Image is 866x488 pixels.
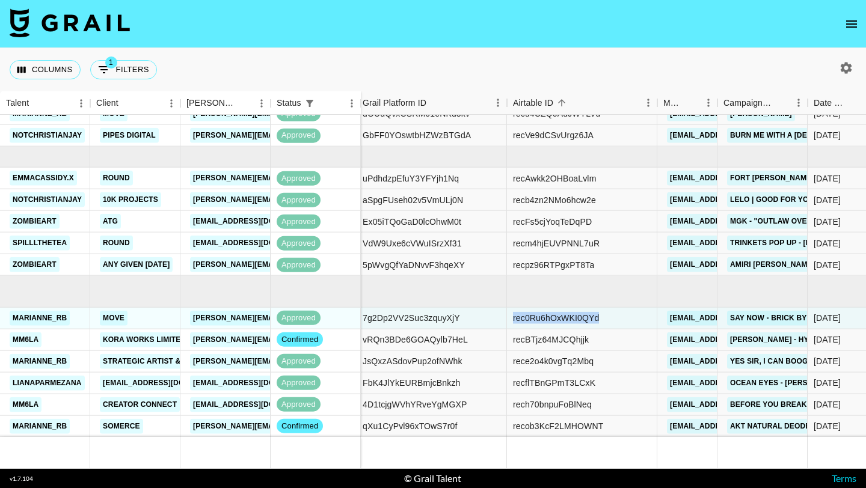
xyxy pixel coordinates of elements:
a: Pipes Digital [100,128,159,143]
a: Lelo | Good For Your Health [727,192,853,207]
a: spilllthetea [10,236,70,251]
div: recFs5cjYoqTeDqPD [513,215,592,227]
div: Airtable ID [507,91,657,115]
div: 18/09/2025 [814,398,841,410]
div: 30/09/2025 [814,312,841,324]
a: [EMAIL_ADDRESS][DOMAIN_NAME] [667,192,802,207]
a: marianne_rb [10,310,70,325]
button: Sort [426,94,443,111]
a: [EMAIL_ADDRESS][DOMAIN_NAME] [667,397,802,412]
a: [PERSON_NAME][EMAIL_ADDRESS][PERSON_NAME][DOMAIN_NAME] [190,418,448,433]
div: Campaign (Type) [717,91,808,115]
div: recAwkk2OHBoaLvlm [513,172,596,184]
span: approved [277,172,321,184]
div: 5pWvgQfYaDNvvF3hqeXY [363,258,465,270]
button: Sort [773,94,790,111]
span: confirmed [277,421,323,432]
button: Sort [29,95,46,112]
a: [EMAIL_ADDRESS][DOMAIN_NAME] [667,353,802,368]
a: [EMAIL_ADDRESS][DOMAIN_NAME] [667,332,802,347]
a: Round [100,171,133,186]
button: Menu [639,94,657,112]
span: 1 [105,56,117,69]
div: recVe9dCSvUrgz6JA [513,129,594,141]
a: Terms [832,472,856,484]
span: approved [277,313,321,324]
div: qXu1CyPvl96xTOwS7r0f [363,420,458,432]
button: Sort [848,94,865,111]
div: Status [271,91,361,115]
div: JsQxzASdovPup2ofNWhk [363,355,462,367]
div: recpz96RTPgxPT8Ta [513,258,594,270]
div: vRQn3BDe6GOAQylb7HeL [363,334,468,346]
button: Menu [343,94,361,112]
a: Amiri [PERSON_NAME] [727,257,818,272]
a: emmacassidy.x [10,171,77,186]
a: ATG [100,214,121,229]
div: 22/08/2025 [814,172,841,184]
a: [PERSON_NAME][EMAIL_ADDRESS][PERSON_NAME][DOMAIN_NAME] [190,192,448,207]
span: confirmed [277,334,323,346]
a: [PERSON_NAME][EMAIL_ADDRESS][DOMAIN_NAME] [190,332,386,347]
a: notchristianjay [10,128,85,143]
a: Ocean Eyes - [PERSON_NAME] [727,375,850,390]
div: recm4hjEUVPNNL7uR [513,237,600,249]
button: Menu [72,94,90,112]
a: marianne_rb [10,418,70,433]
button: Select columns [10,60,81,79]
div: GbFF0YOswtbHZWzBTGdA [363,129,471,141]
div: 14/08/2025 [814,215,841,227]
a: [PERSON_NAME][EMAIL_ADDRESS][DOMAIN_NAME] [190,310,386,325]
a: [EMAIL_ADDRESS][DOMAIN_NAME] [667,236,802,251]
a: lianaparmezana [10,375,85,390]
a: [EMAIL_ADDRESS][DOMAIN_NAME] [667,310,802,325]
div: v 1.7.104 [10,475,33,483]
div: recBTjz64MJCQhjjk [513,334,589,346]
div: Campaign (Type) [723,91,773,115]
div: 18/09/2025 [814,334,841,346]
a: [EMAIL_ADDRESS][DOMAIN_NAME] [667,128,802,143]
a: Round [100,236,133,251]
a: zombieart [10,257,60,272]
div: recob3KcF2LMHOWNT [513,420,603,432]
a: Somerce [100,418,143,433]
button: Menu [162,94,180,112]
div: Client [96,91,118,115]
div: 4D1tcjgWVhYRveYgMGXP [363,398,467,410]
a: marianne_rb [10,353,70,368]
div: rec0Ru6hOxWKI0QYd [513,312,599,324]
span: approved [277,237,321,249]
a: 10k Projects [100,192,161,207]
a: [PERSON_NAME][EMAIL_ADDRESS][DOMAIN_NAME] [190,353,386,368]
div: 20/08/2025 [814,237,841,249]
a: Yes Sir, I Can Boogie [727,353,818,368]
a: mm6la [10,397,41,412]
div: Grail Platform ID [357,91,507,115]
a: [EMAIL_ADDRESS][DOMAIN_NAME] [667,171,802,186]
a: [EMAIL_ADDRESS][DOMAIN_NAME] [667,257,802,272]
div: FbK4JlYkEURBmjcBnkzh [363,377,461,389]
div: Client [90,91,180,115]
div: 12/08/2025 [814,194,841,206]
button: Menu [699,94,717,112]
div: 24/07/2025 [814,129,841,141]
div: VdW9Uxe6cVWuISrzXf31 [363,237,462,249]
img: Grail Talent [10,8,130,37]
a: MOVE [100,310,127,325]
span: approved [277,194,321,206]
div: 1 active filter [301,95,318,112]
div: Talent [6,91,29,115]
button: open drawer [840,12,864,36]
span: approved [277,399,321,410]
a: KORA WORKS LIMITED [100,332,189,347]
a: notchristianjay [10,192,85,207]
div: 7g2Dp2VV2Suc3zquyXjY [363,312,460,324]
div: recb4zn2NMo6hcw2e [513,194,596,206]
a: zombieart [10,214,60,229]
div: 15/09/2025 [814,377,841,389]
div: © Grail Talent [404,472,461,484]
a: [PERSON_NAME][EMAIL_ADDRESS][DOMAIN_NAME] [190,171,386,186]
button: Menu [790,94,808,112]
a: [EMAIL_ADDRESS][DOMAIN_NAME] [667,375,802,390]
a: Creator Connect [100,397,180,412]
